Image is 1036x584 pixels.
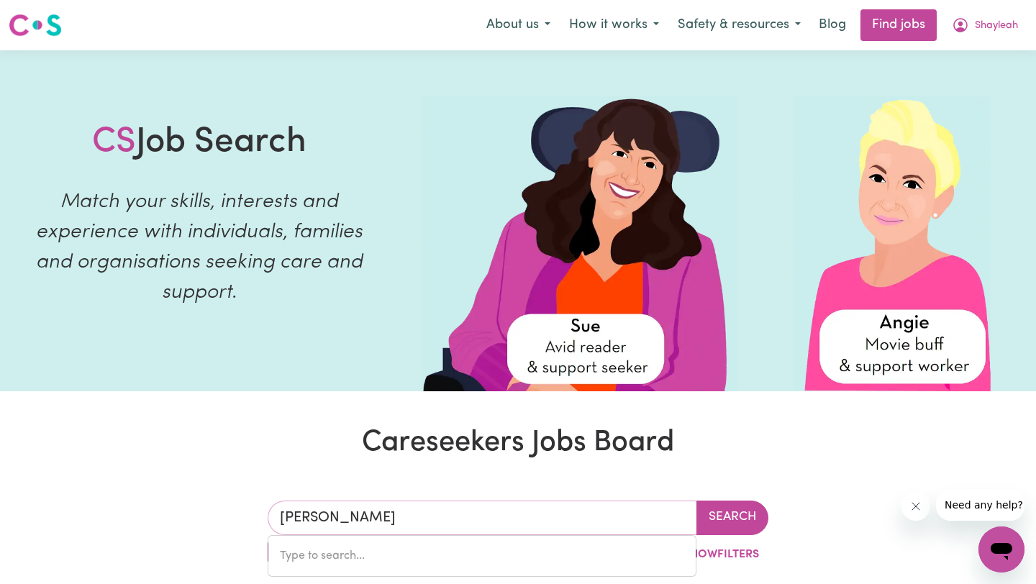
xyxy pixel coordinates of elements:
p: Match your skills, interests and experience with individuals, families and organisations seeking ... [17,187,381,308]
div: menu-options [268,535,696,577]
span: Shayleah [975,18,1018,34]
button: How it works [560,10,668,40]
button: Search [696,501,768,535]
input: Enter a suburb or postcode [268,501,697,535]
button: My Account [942,10,1027,40]
h1: Job Search [92,122,306,164]
button: About us [477,10,560,40]
a: Careseekers logo [9,9,62,42]
span: Show [683,549,717,560]
iframe: Close message [901,492,930,521]
iframe: Message from company [936,489,1024,521]
span: CS [92,125,136,160]
iframe: Button to launch messaging window [978,526,1024,572]
img: Careseekers logo [9,12,62,38]
button: ShowFilters [657,541,768,568]
button: Safety & resources [668,10,810,40]
a: Find jobs [860,9,937,41]
a: Blog [810,9,855,41]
